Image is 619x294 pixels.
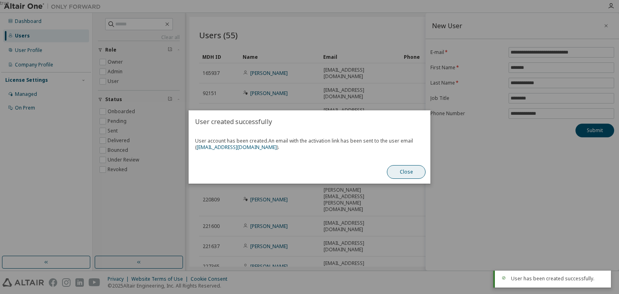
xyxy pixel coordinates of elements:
h2: User created successfully [189,110,430,133]
span: User account has been created. [195,137,413,151]
a: [EMAIL_ADDRESS][DOMAIN_NAME] [197,144,277,151]
button: Close [387,165,426,179]
div: User has been created successfully. [511,275,604,282]
span: An email with the activation link has been sent to the user email ( ). [195,137,413,151]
